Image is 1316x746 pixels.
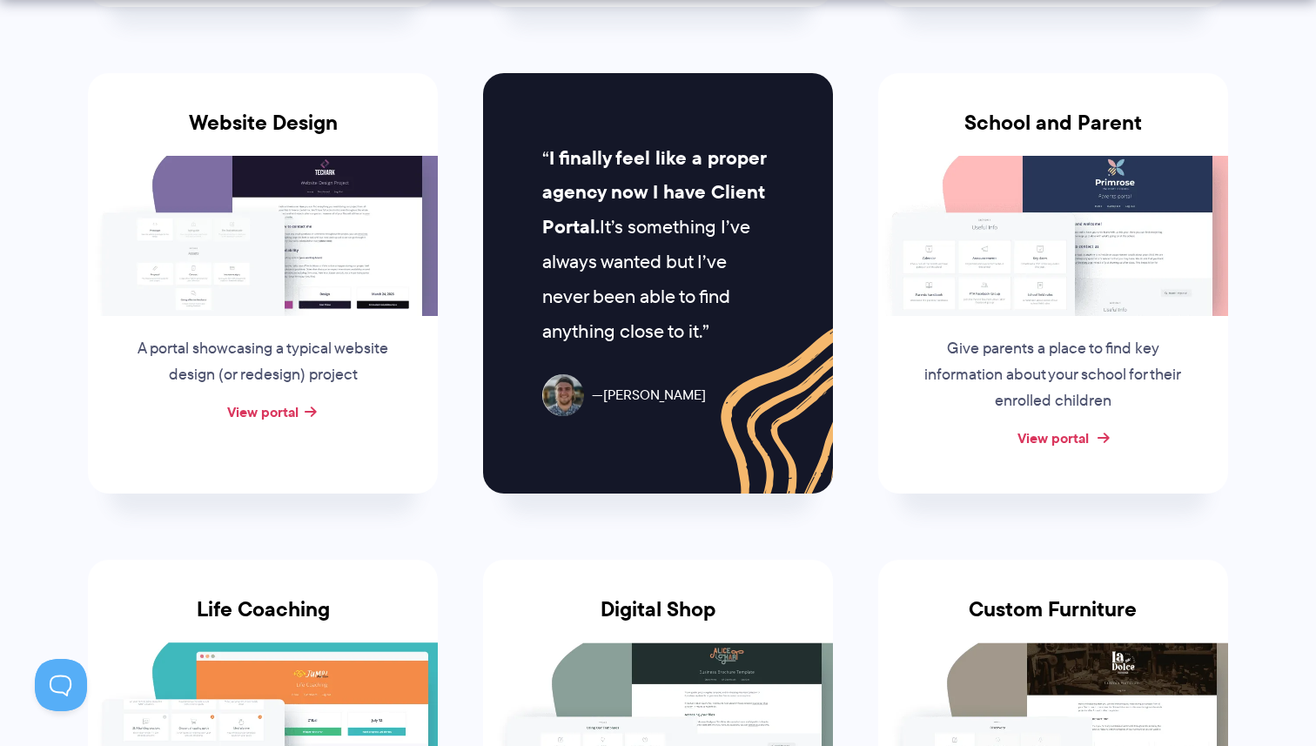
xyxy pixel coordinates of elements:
h3: Digital Shop [483,597,833,642]
strong: I finally feel like a proper agency now I have Client Portal. [542,144,766,242]
p: It’s something I’ve always wanted but I’ve never been able to find anything close to it. [542,141,773,349]
iframe: Toggle Customer Support [35,659,87,711]
h3: School and Parent [878,111,1228,156]
span: [PERSON_NAME] [592,383,706,408]
h3: Custom Furniture [878,597,1228,642]
h3: Life Coaching [88,597,438,642]
h3: Website Design [88,111,438,156]
p: Give parents a place to find key information about your school for their enrolled children [921,336,1185,414]
a: View portal [1017,427,1089,448]
a: View portal [227,401,299,422]
p: A portal showcasing a typical website design (or redesign) project [131,336,395,388]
